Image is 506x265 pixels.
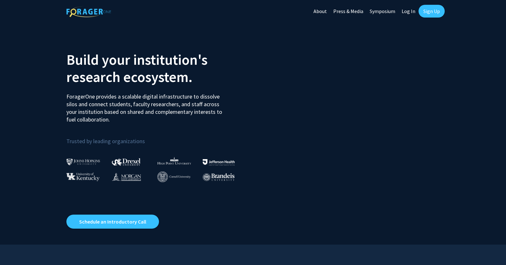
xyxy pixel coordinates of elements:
[157,157,191,165] img: High Point University
[66,173,100,181] img: University of Kentucky
[66,51,248,85] h2: Build your institution's research ecosystem.
[203,159,235,165] img: Thomas Jefferson University
[112,158,140,166] img: Drexel University
[203,173,235,181] img: Brandeis University
[66,215,159,229] a: Opens in a new tab
[66,129,248,146] p: Trusted by leading organizations
[66,6,111,17] img: ForagerOne Logo
[157,172,191,182] img: Cornell University
[419,5,445,18] a: Sign Up
[66,158,100,165] img: Johns Hopkins University
[66,88,227,123] p: ForagerOne provides a scalable digital infrastructure to dissolve silos and connect students, fac...
[112,173,141,181] img: Morgan State University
